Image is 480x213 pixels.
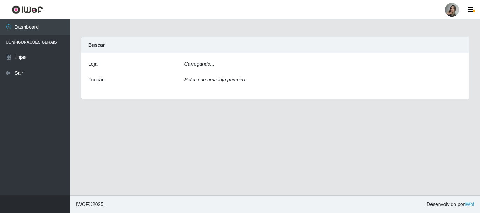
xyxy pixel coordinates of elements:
[88,60,97,68] label: Loja
[88,76,105,84] label: Função
[184,61,215,67] i: Carregando...
[427,201,474,208] span: Desenvolvido por
[88,42,105,48] strong: Buscar
[76,201,89,207] span: IWOF
[12,5,43,14] img: CoreUI Logo
[184,77,249,82] i: Selecione uma loja primeiro...
[465,201,474,207] a: iWof
[76,201,105,208] span: © 2025 .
